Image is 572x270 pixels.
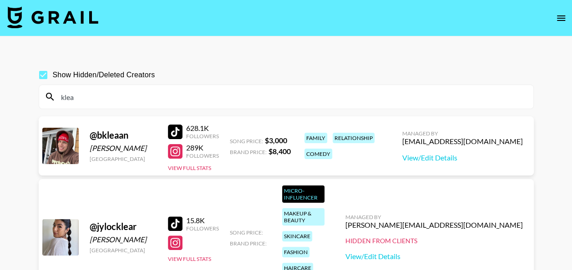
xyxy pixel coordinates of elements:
div: makeup & beauty [282,208,324,225]
div: family [304,133,327,143]
span: Song Price: [230,138,263,145]
div: Managed By [345,214,523,220]
strong: $ 8,400 [268,147,291,155]
div: 628.1K [186,124,219,133]
div: Followers [186,133,219,140]
div: comedy [304,149,332,159]
div: Followers [186,152,219,159]
button: View Full Stats [168,165,211,171]
strong: $ 3,000 [265,136,287,145]
div: [GEOGRAPHIC_DATA] [90,247,157,254]
div: Followers [186,225,219,232]
span: Song Price: [230,229,263,236]
div: [EMAIL_ADDRESS][DOMAIN_NAME] [402,137,523,146]
div: Managed By [402,130,523,137]
input: Search by User Name [56,90,528,104]
div: relationship [333,133,375,143]
div: fashion [282,247,309,257]
div: [PERSON_NAME] [90,144,157,153]
div: 289K [186,143,219,152]
div: @ jylocklear [90,221,157,232]
button: open drawer [552,9,570,27]
div: skincare [282,231,312,241]
div: Micro-Influencer [282,185,324,203]
div: [PERSON_NAME] [90,235,157,244]
span: Show Hidden/Deleted Creators [53,70,155,80]
div: [GEOGRAPHIC_DATA] [90,155,157,162]
span: Brand Price: [230,240,267,247]
div: @ bkleaan [90,130,157,141]
div: [PERSON_NAME][EMAIL_ADDRESS][DOMAIN_NAME] [345,220,523,230]
button: View Full Stats [168,255,211,262]
div: 15.8K [186,216,219,225]
img: Grail Talent [7,6,98,28]
span: Brand Price: [230,149,267,155]
a: View/Edit Details [402,153,523,162]
div: Hidden from Clients [345,237,523,245]
a: View/Edit Details [345,252,523,261]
